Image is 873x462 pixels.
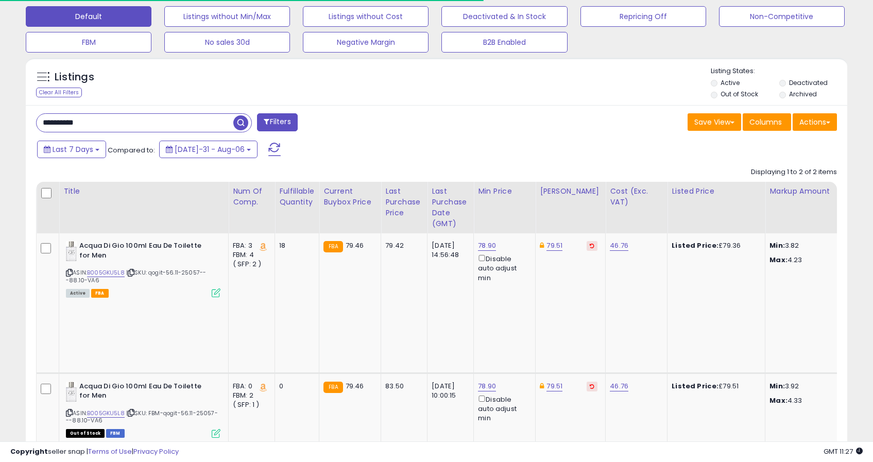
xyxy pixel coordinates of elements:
[824,447,863,456] span: 2025-08-14 11:27 GMT
[580,6,706,27] button: Repricing Off
[53,144,93,155] span: Last 7 Days
[721,90,758,98] label: Out of Stock
[233,400,267,409] div: ( SFP: 1 )
[478,241,496,251] a: 78.90
[108,145,155,155] span: Compared to:
[610,186,663,208] div: Cost (Exc. VAT)
[233,260,267,269] div: ( SFP: 2 )
[303,32,429,53] button: Negative Margin
[37,141,106,158] button: Last 7 Days
[672,241,718,250] b: Listed Price:
[323,186,376,208] div: Current Buybox Price
[26,6,151,27] button: Default
[610,381,628,391] a: 46.76
[279,241,311,250] div: 18
[164,6,290,27] button: Listings without Min/Max
[79,382,204,403] b: Acqua Di Gio 100ml Eau De Toilette for Men
[478,393,527,423] div: Disable auto adjust min
[279,382,311,391] div: 0
[66,289,90,298] span: All listings currently available for purchase on Amazon
[10,447,179,457] div: seller snap | |
[233,382,267,391] div: FBA: 0
[719,6,845,27] button: Non-Competitive
[711,66,847,76] p: Listing States:
[385,186,423,218] div: Last Purchase Price
[688,113,741,131] button: Save View
[672,382,757,391] div: £79.51
[721,78,740,87] label: Active
[66,241,77,262] img: 314p55NwZiL._SL40_.jpg
[432,186,469,229] div: Last Purchase Date (GMT)
[672,381,718,391] b: Listed Price:
[478,381,496,391] a: 78.90
[87,268,125,277] a: B005GKU5L8
[769,255,855,265] p: 4.23
[432,382,466,400] div: [DATE] 10:00:15
[175,144,245,155] span: [DATE]-31 - Aug-06
[769,396,855,405] p: 4.33
[546,381,562,391] a: 79.51
[87,409,125,418] a: B005GKU5L8
[769,241,855,250] p: 3.82
[66,241,220,296] div: ASIN:
[769,186,859,197] div: Markup Amount
[385,382,419,391] div: 83.50
[233,241,267,250] div: FBA: 3
[478,253,527,283] div: Disable auto adjust min
[88,447,132,456] a: Terms of Use
[672,241,757,250] div: £79.36
[769,241,785,250] strong: Min:
[478,186,531,197] div: Min Price
[540,186,601,197] div: [PERSON_NAME]
[385,241,419,250] div: 79.42
[769,255,788,265] strong: Max:
[432,241,466,260] div: [DATE] 14:56:48
[441,6,567,27] button: Deactivated & In Stock
[303,6,429,27] button: Listings without Cost
[133,447,179,456] a: Privacy Policy
[66,429,105,438] span: All listings that are currently out of stock and unavailable for purchase on Amazon
[233,186,270,208] div: Num of Comp.
[743,113,791,131] button: Columns
[323,382,343,393] small: FBA
[55,70,94,84] h5: Listings
[66,382,220,437] div: ASIN:
[789,90,817,98] label: Archived
[346,241,364,250] span: 79.46
[441,32,567,53] button: B2B Enabled
[233,391,267,400] div: FBM: 2
[769,382,855,391] p: 3.92
[91,289,109,298] span: FBA
[26,32,151,53] button: FBM
[789,78,828,87] label: Deactivated
[66,409,218,424] span: | SKU: FBM-qogit-56.11-25057---88.10-VA6
[672,186,761,197] div: Listed Price
[793,113,837,131] button: Actions
[233,250,267,260] div: FBM: 4
[66,268,206,284] span: | SKU: qogit-56.11-25057---88.10-VA6
[546,241,562,251] a: 79.51
[279,186,315,208] div: Fulfillable Quantity
[769,396,788,405] strong: Max:
[79,241,204,263] b: Acqua Di Gio 100ml Eau De Toilette for Men
[66,382,77,402] img: 314p55NwZiL._SL40_.jpg
[164,32,290,53] button: No sales 30d
[346,381,364,391] span: 79.46
[751,167,837,177] div: Displaying 1 to 2 of 2 items
[769,381,785,391] strong: Min:
[36,88,82,97] div: Clear All Filters
[749,117,782,127] span: Columns
[257,113,297,131] button: Filters
[610,241,628,251] a: 46.76
[159,141,258,158] button: [DATE]-31 - Aug-06
[323,241,343,252] small: FBA
[106,429,125,438] span: FBM
[10,447,48,456] strong: Copyright
[63,186,224,197] div: Title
